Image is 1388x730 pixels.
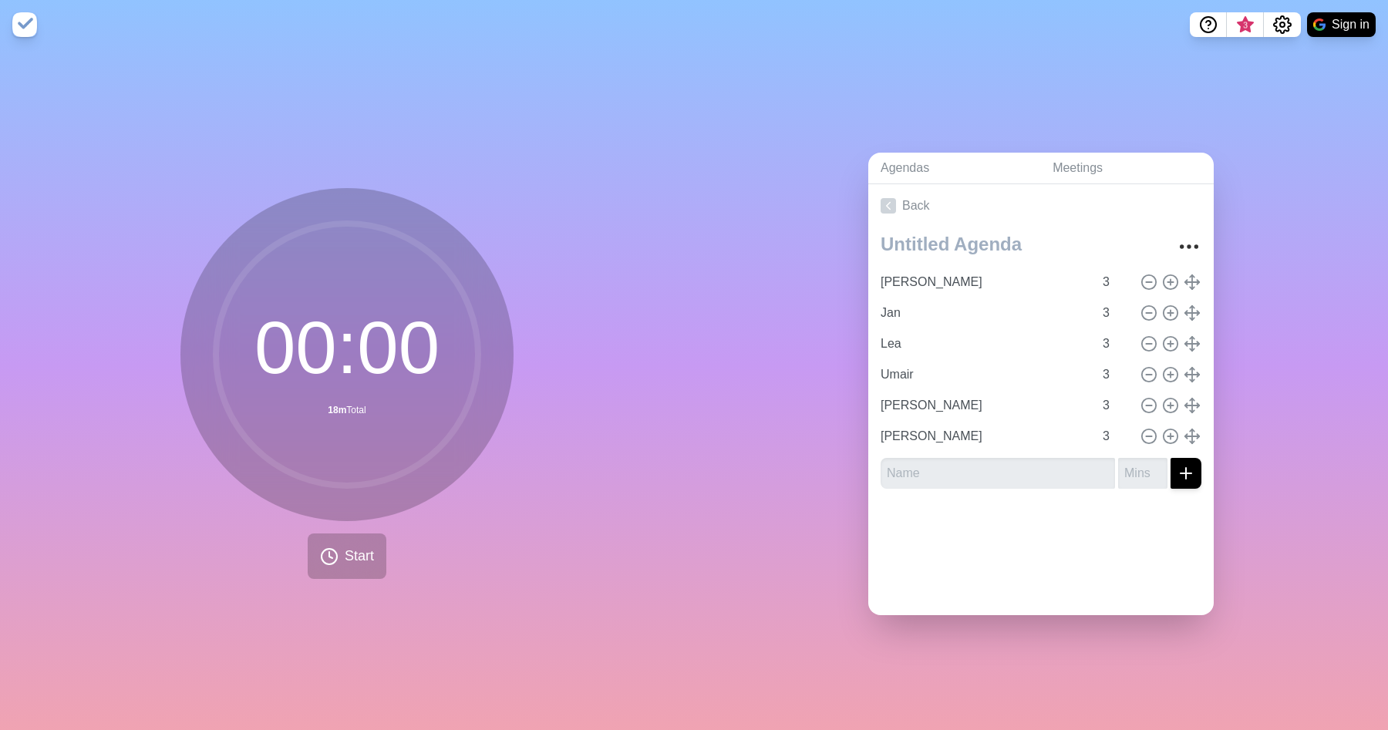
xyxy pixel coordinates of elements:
[1097,390,1134,421] input: Mins
[1174,231,1204,262] button: More
[1118,458,1167,489] input: Mins
[874,298,1093,328] input: Name
[1264,12,1301,37] button: Settings
[874,390,1093,421] input: Name
[1239,19,1252,32] span: 3
[1097,267,1134,298] input: Mins
[1227,12,1264,37] button: What’s new
[874,328,1093,359] input: Name
[1040,153,1214,184] a: Meetings
[874,359,1093,390] input: Name
[868,153,1040,184] a: Agendas
[1097,421,1134,452] input: Mins
[12,12,37,37] img: timeblocks logo
[874,267,1093,298] input: Name
[1313,19,1326,31] img: google logo
[1307,12,1376,37] button: Sign in
[1097,298,1134,328] input: Mins
[1097,328,1134,359] input: Mins
[345,546,374,567] span: Start
[308,533,386,579] button: Start
[881,458,1115,489] input: Name
[1190,12,1227,37] button: Help
[868,184,1214,227] a: Back
[1097,359,1134,390] input: Mins
[874,421,1093,452] input: Name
